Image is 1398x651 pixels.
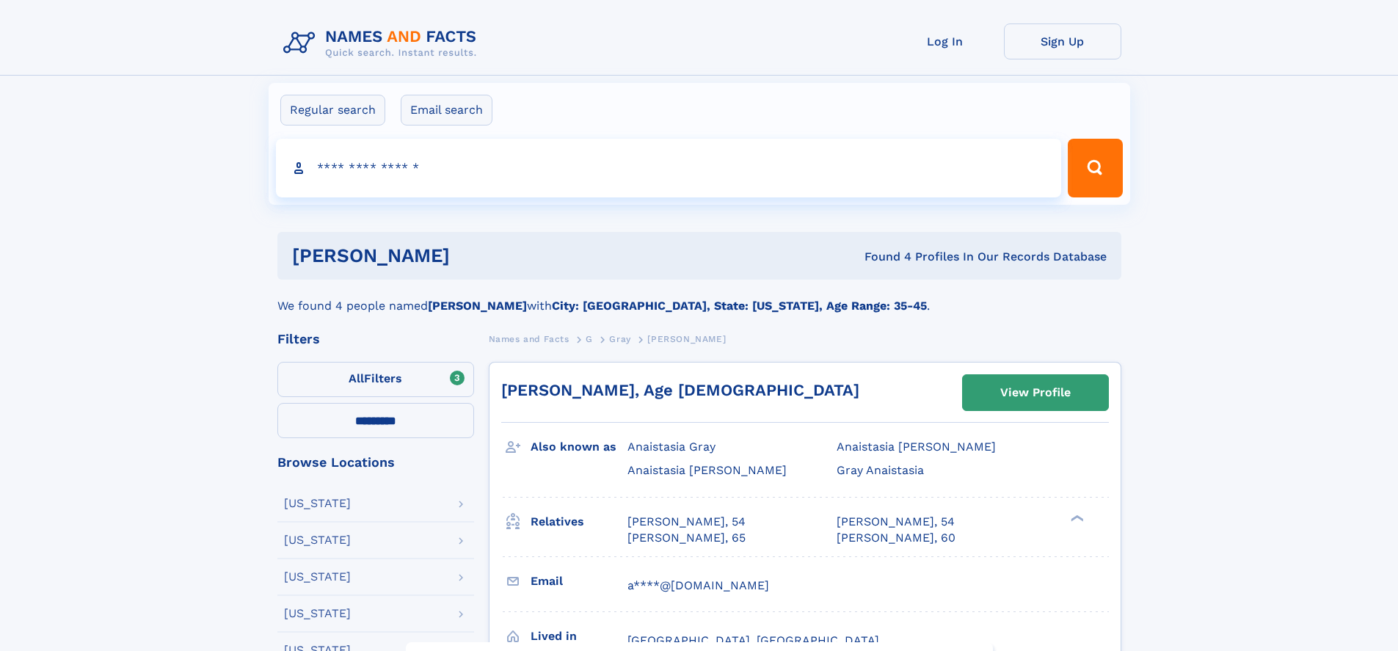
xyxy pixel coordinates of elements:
[284,571,351,583] div: [US_STATE]
[531,569,627,594] h3: Email
[609,334,630,344] span: Gray
[501,381,859,399] a: [PERSON_NAME], Age [DEMOGRAPHIC_DATA]
[1068,139,1122,197] button: Search Button
[277,280,1121,315] div: We found 4 people named with .
[647,334,726,344] span: [PERSON_NAME]
[837,440,996,454] span: Anaistasia [PERSON_NAME]
[1000,376,1071,410] div: View Profile
[277,362,474,397] label: Filters
[531,509,627,534] h3: Relatives
[627,440,716,454] span: Anaistasia Gray
[837,530,955,546] a: [PERSON_NAME], 60
[401,95,492,126] label: Email search
[627,463,787,477] span: Anaistasia [PERSON_NAME]
[627,514,746,530] a: [PERSON_NAME], 54
[489,330,569,348] a: Names and Facts
[277,332,474,346] div: Filters
[586,334,593,344] span: G
[1067,513,1085,523] div: ❯
[586,330,593,348] a: G
[627,530,746,546] a: [PERSON_NAME], 65
[1004,23,1121,59] a: Sign Up
[627,633,879,647] span: [GEOGRAPHIC_DATA], [GEOGRAPHIC_DATA]
[552,299,927,313] b: City: [GEOGRAPHIC_DATA], State: [US_STATE], Age Range: 35-45
[609,330,630,348] a: Gray
[531,434,627,459] h3: Also known as
[657,249,1107,265] div: Found 4 Profiles In Our Records Database
[277,23,489,63] img: Logo Names and Facts
[277,456,474,469] div: Browse Locations
[284,534,351,546] div: [US_STATE]
[284,608,351,619] div: [US_STATE]
[837,514,955,530] a: [PERSON_NAME], 54
[292,247,658,265] h1: [PERSON_NAME]
[963,375,1108,410] a: View Profile
[280,95,385,126] label: Regular search
[837,463,924,477] span: Gray Anaistasia
[428,299,527,313] b: [PERSON_NAME]
[276,139,1062,197] input: search input
[284,498,351,509] div: [US_STATE]
[531,624,627,649] h3: Lived in
[887,23,1004,59] a: Log In
[349,371,364,385] span: All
